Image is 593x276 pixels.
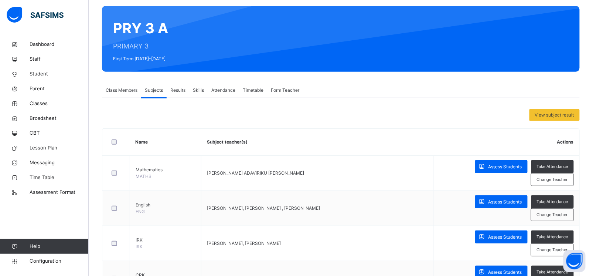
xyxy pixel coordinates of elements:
span: Change Teacher [537,212,568,218]
th: Subject teacher(s) [201,129,434,156]
span: View subject result [535,112,574,118]
span: Attendance [211,87,235,94]
button: Open asap [563,250,586,272]
span: MATHS [136,174,151,179]
span: Take Attendance [537,199,568,205]
span: Assess Students [488,269,522,276]
span: Assess Students [488,199,522,205]
span: Student [30,70,89,78]
span: English [136,202,196,208]
span: Class Members [106,87,137,94]
span: Assessment Format [30,189,89,196]
span: Parent [30,85,89,92]
span: Assess Students [488,234,522,240]
img: safsims [7,7,64,23]
span: Take Attendance [537,269,568,275]
span: [PERSON_NAME], [PERSON_NAME] [207,240,281,246]
span: IRK [136,244,143,249]
span: Form Teacher [271,87,299,94]
span: Help [30,243,88,250]
span: Classes [30,100,89,107]
span: Dashboard [30,41,89,48]
span: Take Attendance [537,164,568,170]
span: Take Attendance [537,234,568,240]
span: Timetable [243,87,263,94]
span: Skills [193,87,204,94]
span: Broadsheet [30,115,89,122]
span: CBT [30,129,89,137]
span: IRK [136,237,196,243]
th: Actions [434,129,579,156]
span: Mathematics [136,166,196,173]
span: Assess Students [488,164,522,170]
span: ENG [136,209,145,214]
span: [PERSON_NAME], [PERSON_NAME] , [PERSON_NAME] [207,205,320,211]
th: Name [130,129,201,156]
span: Change Teacher [537,247,568,253]
span: Staff [30,55,89,63]
span: Time Table [30,174,89,181]
span: Change Teacher [537,176,568,183]
span: Subjects [145,87,163,94]
span: Configuration [30,258,88,265]
span: Lesson Plan [30,144,89,152]
span: Results [170,87,185,94]
span: Messaging [30,159,89,166]
span: [PERSON_NAME] ADAVIRIKU [PERSON_NAME] [207,170,304,176]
